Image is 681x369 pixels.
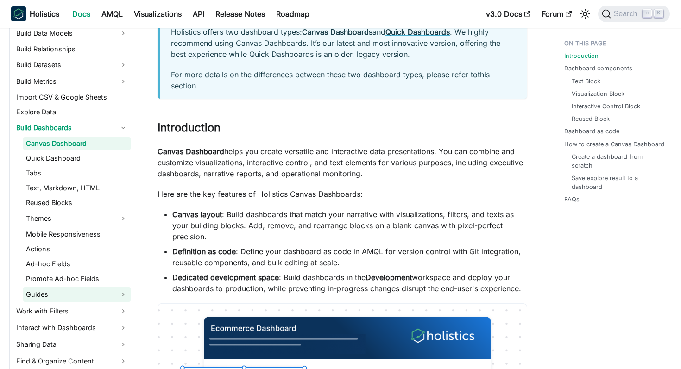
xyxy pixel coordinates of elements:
button: Switch between dark and light mode (currently light mode) [578,6,593,21]
a: Themes [23,211,131,226]
strong: Canvas Dashboard [158,147,224,156]
strong: Definition as code [172,247,236,256]
a: Interact with Dashboards [13,320,131,335]
a: Interactive Control Block [572,102,640,111]
a: Text Block [572,77,600,86]
li: : Build dashboards in the workspace and deploy your dashboards to production, while preventing in... [172,272,527,294]
strong: Development [366,273,412,282]
a: Build Data Models [13,26,131,41]
a: Roadmap [271,6,315,21]
p: For more details on the differences between these two dashboard types, please refer to . [171,69,516,91]
p: helps you create versatile and interactive data presentations. You can combine and customize visu... [158,146,527,179]
b: Holistics [30,8,59,19]
kbd: ⌘ [643,9,652,18]
strong: Canvas Dashboards [302,27,372,37]
a: Guides [23,287,131,302]
a: Explore Data [13,106,131,119]
a: Reused Block [572,114,610,123]
a: Promote Ad-hoc Fields [23,272,131,285]
a: Dashboard as code [564,127,619,136]
a: Quick Dashboard [23,152,131,165]
span: Search [611,10,643,18]
a: Dashboard components [564,64,632,73]
a: Docs [67,6,96,21]
a: Reused Blocks [23,196,131,209]
img: Holistics [11,6,26,21]
a: Release Notes [210,6,271,21]
button: Search (Command+K) [598,6,670,22]
a: Sharing Data [13,337,131,352]
a: Find & Organize Content [13,354,131,369]
a: API [187,6,210,21]
a: Canvas Dashboard [23,137,131,150]
a: AMQL [96,6,128,21]
a: How to create a Canvas Dashboard [564,140,664,149]
strong: Canvas layout [172,210,222,219]
a: this section [171,70,490,90]
a: Visualizations [128,6,187,21]
a: Work with Filters [13,304,131,319]
kbd: K [654,9,663,18]
a: Create a dashboard from scratch [572,152,663,170]
a: Quick Dashboards [385,27,450,37]
p: Holistics offers two dashboard types: and . We highly recommend using Canvas Dashboards. It’s our... [171,26,516,60]
li: : Define your dashboard as code in AMQL for version control with Git integration, reusable compon... [172,246,527,268]
a: Actions [23,243,131,256]
a: FAQs [564,195,580,204]
a: Text, Markdown, HTML [23,181,131,194]
li: : Build dashboards that match your narrative with visualizations, filters, and texts as your buil... [172,209,527,242]
a: Build Datasets [13,57,131,72]
a: Mobile Responsiveness [23,228,131,241]
a: Visualization Block [572,89,624,98]
a: Save explore result to a dashboard [572,174,663,191]
a: Build Relationships [13,43,131,56]
a: Build Metrics [13,74,131,89]
a: Introduction [564,51,599,60]
a: Forum [536,6,577,21]
a: Import CSV & Google Sheets [13,91,131,104]
a: HolisticsHolistics [11,6,59,21]
a: v3.0 Docs [480,6,536,21]
p: Here are the key features of Holistics Canvas Dashboards: [158,188,527,200]
a: Tabs [23,167,131,180]
h2: Introduction [158,121,527,138]
a: Build Dashboards [13,120,131,135]
strong: Dedicated development space [172,273,279,282]
a: Ad-hoc Fields [23,257,131,270]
